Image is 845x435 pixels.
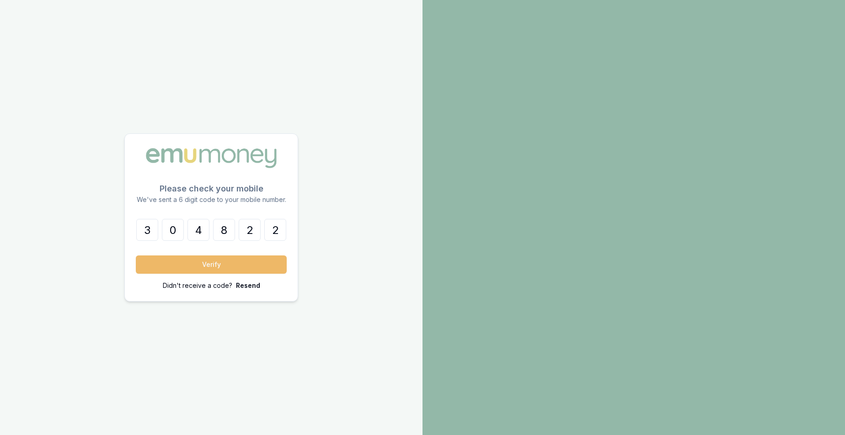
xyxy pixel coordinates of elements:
[136,182,287,195] p: Please check your mobile
[143,145,280,171] img: Emu Money
[163,281,232,290] p: Didn't receive a code?
[136,195,287,204] p: We've sent a 6 digit code to your mobile number.
[136,255,287,274] button: Verify
[236,281,260,290] p: Resend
